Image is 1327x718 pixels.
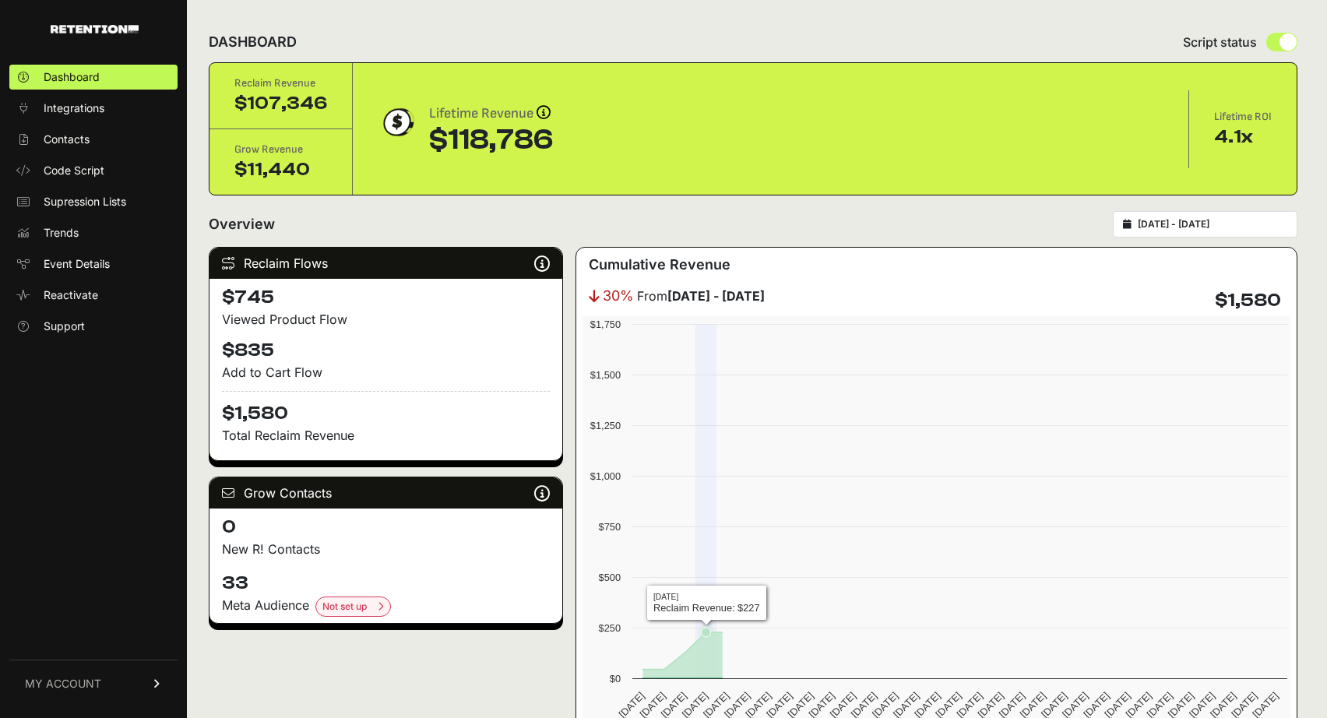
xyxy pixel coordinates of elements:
a: Support [9,314,178,339]
h4: $745 [222,285,550,310]
text: $1,000 [590,470,621,482]
span: MY ACCOUNT [25,676,101,692]
span: From [637,287,765,305]
text: $1,500 [590,369,621,381]
a: Dashboard [9,65,178,90]
text: $750 [599,521,621,533]
p: New R! Contacts [222,540,550,558]
img: Retention.com [51,25,139,33]
div: $118,786 [429,125,553,156]
h4: 0 [222,515,550,540]
h2: Overview [209,213,275,235]
div: Lifetime Revenue [429,103,553,125]
div: Meta Audience [222,596,550,617]
a: MY ACCOUNT [9,660,178,707]
a: Supression Lists [9,189,178,214]
a: Trends [9,220,178,245]
span: Dashboard [44,69,100,85]
span: Support [44,319,85,334]
div: Grow Contacts [209,477,562,509]
div: Reclaim Flows [209,248,562,279]
div: Add to Cart Flow [222,363,550,382]
a: Reactivate [9,283,178,308]
p: Total Reclaim Revenue [222,426,550,445]
span: 30% [603,285,634,307]
span: Code Script [44,163,104,178]
span: Script status [1183,33,1257,51]
a: Integrations [9,96,178,121]
h2: DASHBOARD [209,31,297,53]
div: 4.1x [1214,125,1272,150]
span: Reactivate [44,287,98,303]
h4: $1,580 [1215,288,1281,313]
div: Reclaim Revenue [234,76,327,91]
a: Code Script [9,158,178,183]
h3: Cumulative Revenue [589,254,730,276]
div: Viewed Product Flow [222,310,550,329]
text: $0 [610,673,621,685]
span: Contacts [44,132,90,147]
span: Supression Lists [44,194,126,209]
span: Trends [44,225,79,241]
span: Event Details [44,256,110,272]
div: $11,440 [234,157,327,182]
a: Event Details [9,252,178,276]
a: Contacts [9,127,178,152]
strong: [DATE] - [DATE] [667,288,765,304]
text: $500 [599,572,621,583]
h4: $1,580 [222,391,550,426]
text: $1,750 [590,319,621,330]
h4: $835 [222,338,550,363]
h4: 33 [222,571,550,596]
text: $250 [599,622,621,634]
div: $107,346 [234,91,327,116]
span: Integrations [44,100,104,116]
img: dollar-coin-05c43ed7efb7bc0c12610022525b4bbbb207c7efeef5aecc26f025e68dcafac9.png [378,103,417,142]
div: Lifetime ROI [1214,109,1272,125]
text: $1,250 [590,420,621,431]
div: Grow Revenue [234,142,327,157]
